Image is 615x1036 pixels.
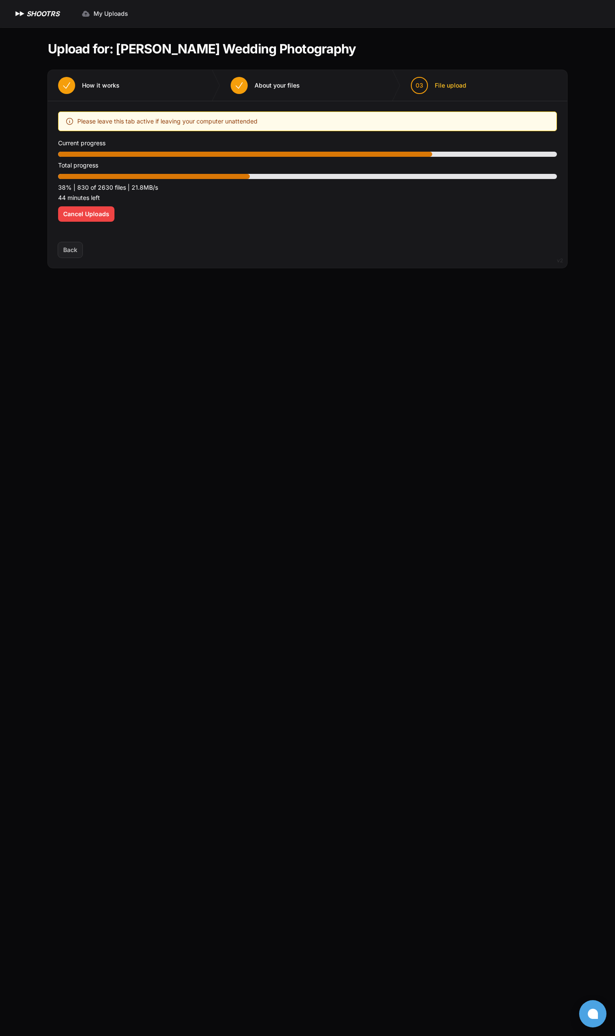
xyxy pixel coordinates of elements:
[26,9,59,19] h1: SHOOTRS
[416,81,423,90] span: 03
[14,9,59,19] a: SHOOTRS SHOOTRS
[63,210,109,218] span: Cancel Uploads
[82,81,120,90] span: How it works
[77,116,258,126] span: Please leave this tab active if leaving your computer unattended
[94,9,128,18] span: My Uploads
[579,1000,606,1027] button: Open chat window
[76,6,133,21] a: My Uploads
[58,138,557,148] p: Current progress
[58,193,557,203] p: 44 minutes left
[435,81,466,90] span: File upload
[58,182,557,193] p: 38% | 830 of 2630 files | 21.8MB/s
[48,70,130,101] button: How it works
[48,41,356,56] h1: Upload for: [PERSON_NAME] Wedding Photography
[255,81,300,90] span: About your files
[220,70,310,101] button: About your files
[58,206,114,222] button: Cancel Uploads
[401,70,477,101] button: 03 File upload
[58,160,557,170] p: Total progress
[557,255,563,266] div: v2
[14,9,26,19] img: SHOOTRS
